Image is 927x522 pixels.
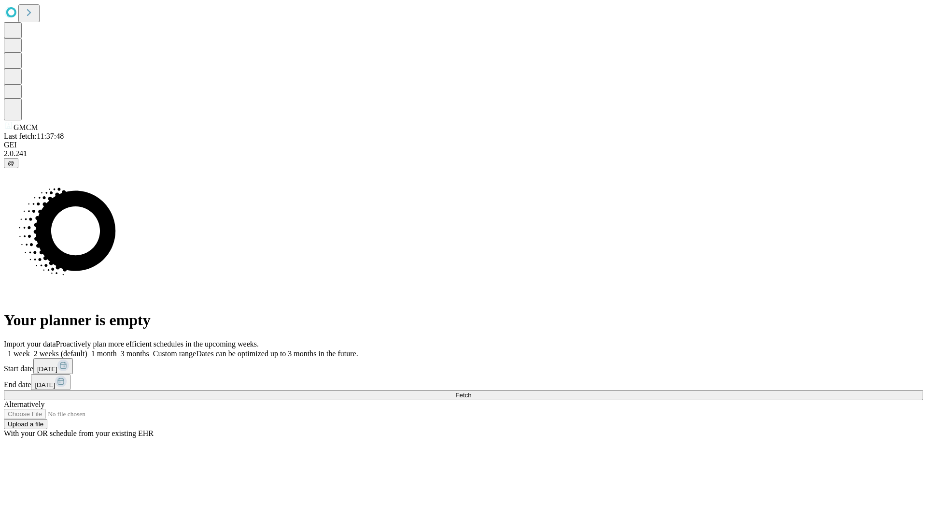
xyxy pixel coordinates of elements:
[4,358,923,374] div: Start date
[4,340,56,348] span: Import your data
[4,390,923,400] button: Fetch
[35,381,55,389] span: [DATE]
[455,391,471,399] span: Fetch
[31,374,70,390] button: [DATE]
[4,429,154,437] span: With your OR schedule from your existing EHR
[4,141,923,149] div: GEI
[121,349,149,358] span: 3 months
[4,374,923,390] div: End date
[33,358,73,374] button: [DATE]
[4,158,18,168] button: @
[34,349,87,358] span: 2 weeks (default)
[153,349,196,358] span: Custom range
[196,349,358,358] span: Dates can be optimized up to 3 months in the future.
[4,400,44,408] span: Alternatively
[4,419,47,429] button: Upload a file
[91,349,117,358] span: 1 month
[14,123,38,131] span: GMCM
[37,365,57,373] span: [DATE]
[56,340,259,348] span: Proactively plan more efficient schedules in the upcoming weeks.
[8,159,14,167] span: @
[4,132,64,140] span: Last fetch: 11:37:48
[4,149,923,158] div: 2.0.241
[4,311,923,329] h1: Your planner is empty
[8,349,30,358] span: 1 week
